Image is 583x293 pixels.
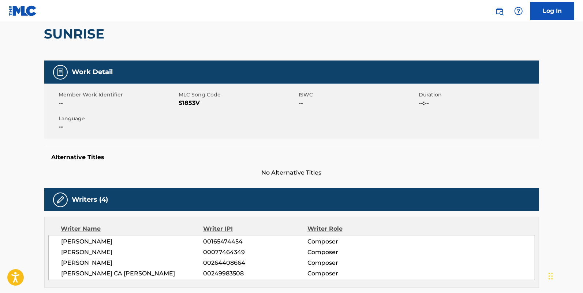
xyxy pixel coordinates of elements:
[299,99,417,107] span: --
[514,7,523,15] img: help
[307,269,402,278] span: Composer
[307,237,402,246] span: Composer
[179,99,297,107] span: S1853V
[495,7,504,15] img: search
[549,265,553,287] div: Drag
[307,224,402,233] div: Writer Role
[59,122,177,131] span: --
[44,168,539,177] span: No Alternative Titles
[61,259,203,267] span: [PERSON_NAME]
[72,195,108,204] h5: Writers (4)
[203,224,307,233] div: Writer IPI
[179,91,297,99] span: MLC Song Code
[56,195,65,204] img: Writers
[61,237,203,246] span: [PERSON_NAME]
[44,26,108,42] h2: SUNRISE
[203,248,307,257] span: 00077464349
[72,68,113,76] h5: Work Detail
[299,91,417,99] span: ISWC
[203,269,307,278] span: 00249983508
[59,115,177,122] span: Language
[203,237,307,246] span: 00165474454
[419,91,537,99] span: Duration
[511,4,526,18] div: Help
[307,248,402,257] span: Composer
[530,2,574,20] a: Log In
[59,99,177,107] span: --
[56,68,65,77] img: Work Detail
[9,6,37,16] img: MLC Logo
[59,91,177,99] span: Member Work Identifier
[61,224,203,233] div: Writer Name
[419,99,537,107] span: --:--
[492,4,507,18] a: Public Search
[61,248,203,257] span: [PERSON_NAME]
[307,259,402,267] span: Composer
[61,269,203,278] span: [PERSON_NAME] CA [PERSON_NAME]
[203,259,307,267] span: 00264408664
[52,154,532,161] h5: Alternative Titles
[546,258,583,293] iframe: Chat Widget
